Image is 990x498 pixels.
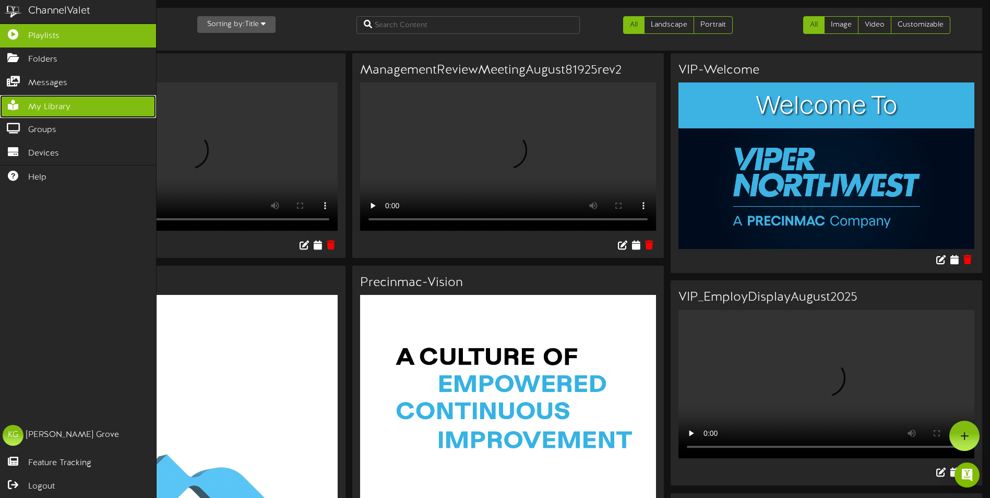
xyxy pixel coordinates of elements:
[197,16,276,33] button: Sorting by:Title
[955,463,980,488] div: Open Intercom Messenger
[678,82,974,249] img: d48949fc-f28e-4a47-89d1-a7b5c45ca07a.png
[3,425,23,446] div: KG
[694,16,733,34] a: Portrait
[28,54,57,66] span: Folders
[360,82,656,231] video: Your browser does not support HTML5 video.
[42,276,338,290] h3: BeEssential
[28,148,59,160] span: Devices
[356,16,580,34] input: Search Content
[28,77,67,89] span: Messages
[42,82,338,231] video: Your browser does not support HTML5 video.
[858,16,891,34] a: Video
[803,16,825,34] a: All
[644,16,694,34] a: Landscape
[28,457,91,469] span: Feature Tracking
[678,310,974,458] video: Your browser does not support HTML5 video.
[28,30,59,42] span: Playlists
[824,16,858,34] a: Image
[42,64,338,77] h3: AugustTVContent
[678,64,974,77] h3: VIP-Welcome
[26,429,119,441] div: [PERSON_NAME] Grove
[678,291,974,304] h3: VIP_EmployDisplayAugust2025
[623,16,645,34] a: All
[28,172,46,184] span: Help
[28,101,70,113] span: My Library
[28,4,90,19] div: ChannelValet
[28,481,55,493] span: Logout
[891,16,950,34] a: Customizable
[360,276,656,290] h3: Precinmac-Vision
[28,124,56,136] span: Groups
[360,64,656,77] h3: ManagementReviewMeetingAugust81925rev2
